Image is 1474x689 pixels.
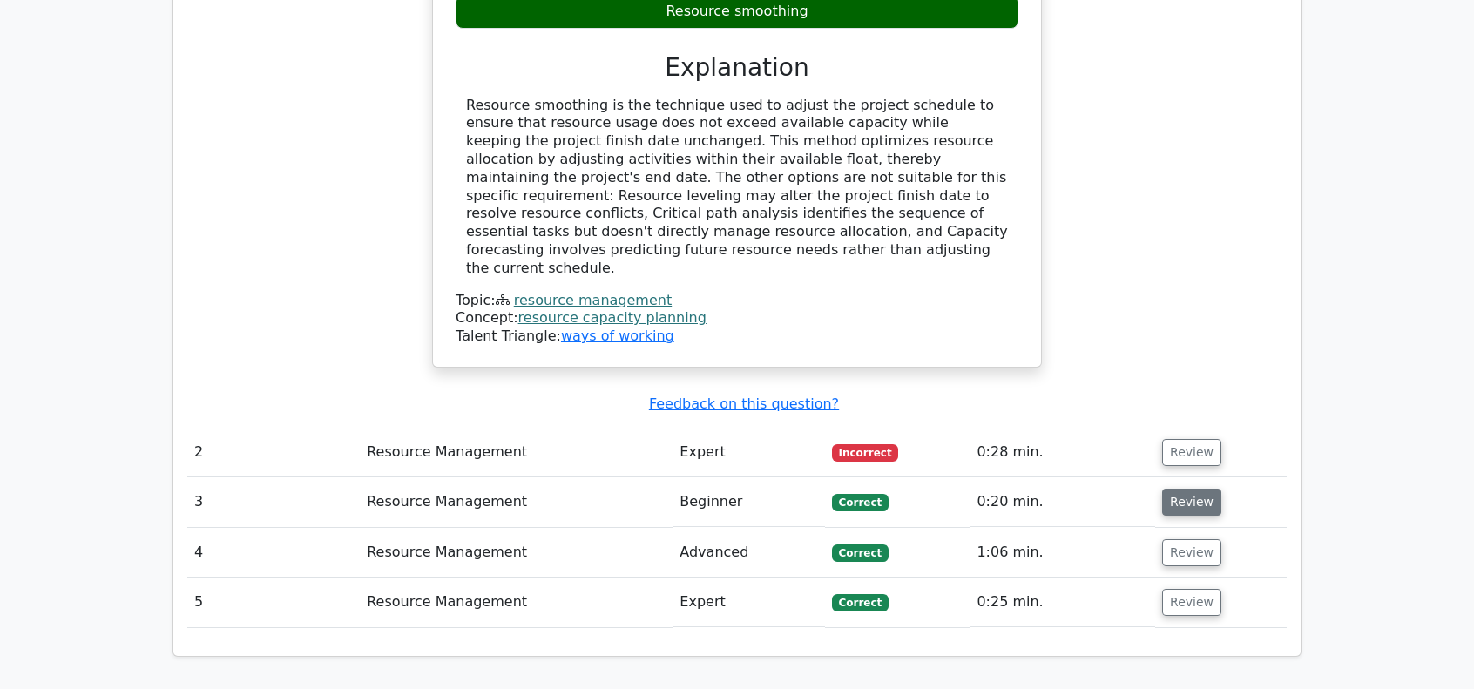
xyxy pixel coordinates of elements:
a: resource management [514,292,672,308]
div: Resource smoothing is the technique used to adjust the project schedule to ensure that resource u... [466,97,1008,278]
td: Resource Management [360,578,673,627]
button: Review [1162,439,1221,466]
span: Incorrect [832,444,899,462]
a: resource capacity planning [518,309,707,326]
div: Topic: [456,292,1018,310]
td: Beginner [673,477,824,527]
td: 1:06 min. [970,528,1155,578]
td: 0:28 min. [970,428,1155,477]
td: 4 [187,528,360,578]
span: Correct [832,544,889,562]
span: Correct [832,594,889,611]
button: Review [1162,589,1221,616]
div: Talent Triangle: [456,292,1018,346]
button: Review [1162,539,1221,566]
td: Expert [673,578,824,627]
button: Review [1162,489,1221,516]
td: 3 [187,477,360,527]
a: Feedback on this question? [649,395,839,412]
td: Advanced [673,528,824,578]
td: Resource Management [360,528,673,578]
h3: Explanation [466,53,1008,83]
div: Concept: [456,309,1018,328]
span: Correct [832,494,889,511]
td: 2 [187,428,360,477]
td: Resource Management [360,477,673,527]
td: 5 [187,578,360,627]
td: 0:25 min. [970,578,1155,627]
td: Resource Management [360,428,673,477]
td: 0:20 min. [970,477,1155,527]
td: Expert [673,428,824,477]
a: ways of working [561,328,674,344]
